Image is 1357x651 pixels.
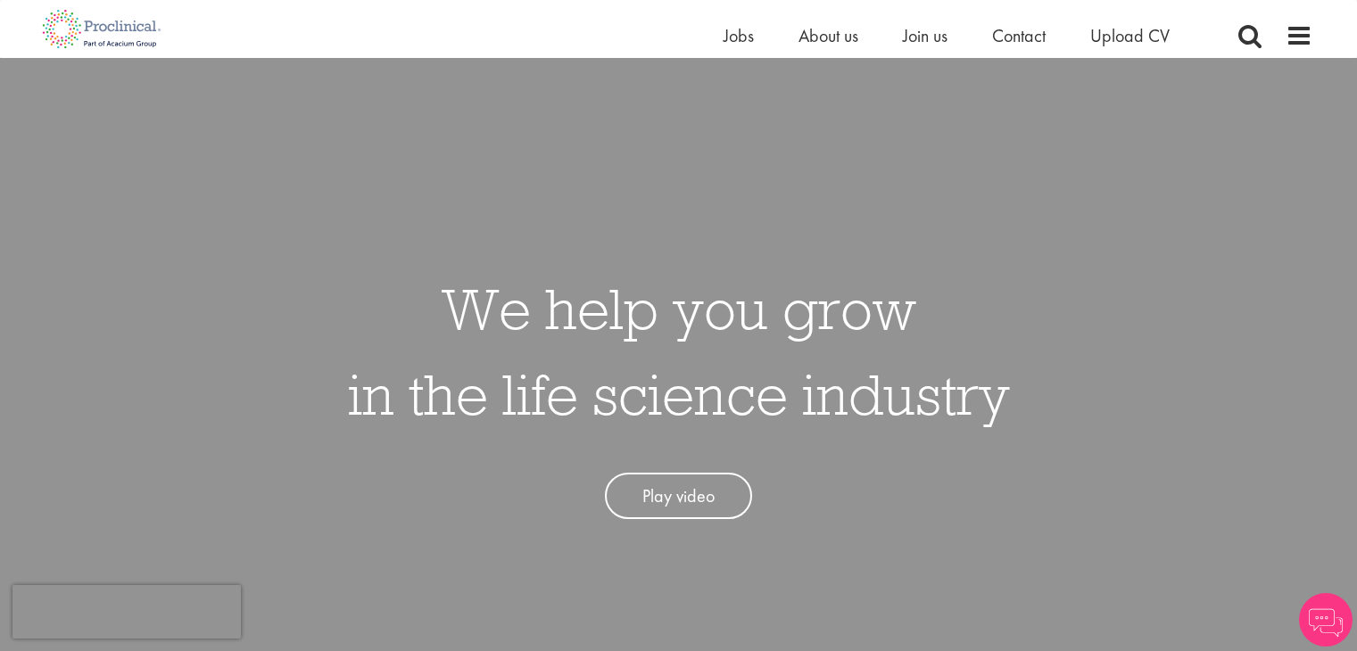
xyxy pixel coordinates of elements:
[1090,24,1170,47] a: Upload CV
[605,473,752,520] a: Play video
[724,24,754,47] a: Jobs
[903,24,947,47] a: Join us
[992,24,1046,47] a: Contact
[798,24,858,47] a: About us
[348,266,1010,437] h1: We help you grow in the life science industry
[1299,593,1353,647] img: Chatbot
